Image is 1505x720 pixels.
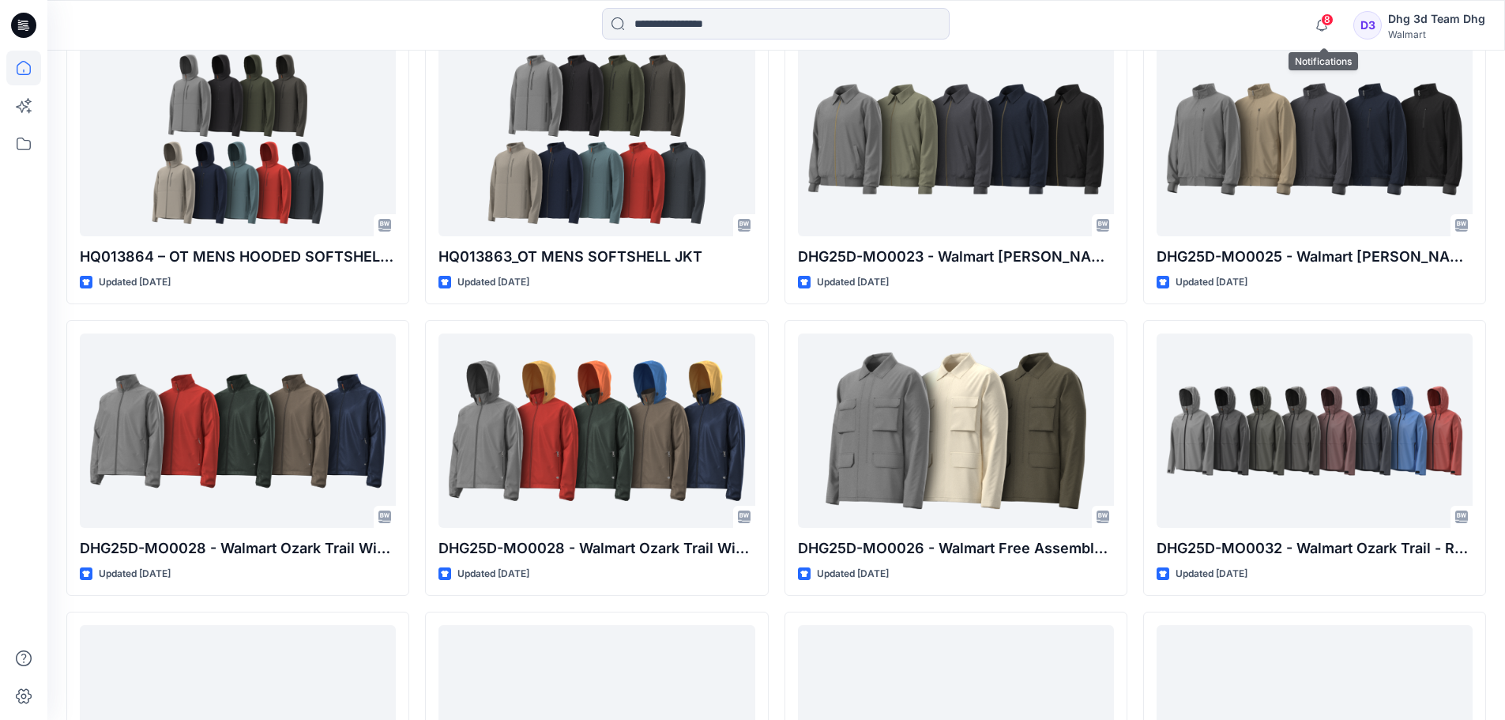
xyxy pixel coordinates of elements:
[817,566,889,582] p: Updated [DATE]
[1176,566,1247,582] p: Updated [DATE]
[798,41,1114,236] a: DHG25D-MO0023 - Walmart George-The Club Jacket
[798,537,1114,560] p: DHG25D-MO0026 - Walmart Free Assembly-Utility Jacket ( wash Program)
[457,274,529,291] p: Updated [DATE]
[798,334,1114,529] a: DHG25D-MO0026 - Walmart Free Assembly-Utility Jacket ( wash Program)
[80,246,396,268] p: HQ013864 – OT MENS HOODED SOFTSHELL JKT
[438,334,754,529] a: DHG25D-MO0028 - Walmart Ozark Trail Windbreakert Hood Out
[438,537,754,560] p: DHG25D-MO0028 - Walmart Ozark Trail Windbreakert Hood Out
[80,334,396,529] a: DHG25D-MO0028 - Walmart Ozark Trail Windbreakert
[1321,13,1334,26] span: 8
[1157,334,1473,529] a: DHG25D-MO0032 - Walmart Ozark Trail - Rain Jacket
[1157,537,1473,560] p: DHG25D-MO0032 - Walmart Ozark Trail - Rain Jacket
[1388,28,1485,40] div: Walmart
[1157,246,1473,268] p: DHG25D-MO0025 - Walmart [PERSON_NAME]-The Players Jacket
[99,274,171,291] p: Updated [DATE]
[80,537,396,560] p: DHG25D-MO0028 - Walmart Ozark Trail Windbreakert
[80,41,396,236] a: HQ013864 – OT MENS HOODED SOFTSHELL JKT
[457,566,529,582] p: Updated [DATE]
[1353,11,1382,40] div: D3
[817,274,889,291] p: Updated [DATE]
[1176,274,1247,291] p: Updated [DATE]
[798,246,1114,268] p: DHG25D-MO0023 - Walmart [PERSON_NAME]-The Club Jacket
[1157,41,1473,236] a: DHG25D-MO0025 - Walmart George-The Players Jacket
[1388,9,1485,28] div: Dhg 3d Team Dhg
[99,566,171,582] p: Updated [DATE]
[438,246,754,268] p: HQ013863_OT MENS SOFTSHELL JKT
[438,41,754,236] a: HQ013863_OT MENS SOFTSHELL JKT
